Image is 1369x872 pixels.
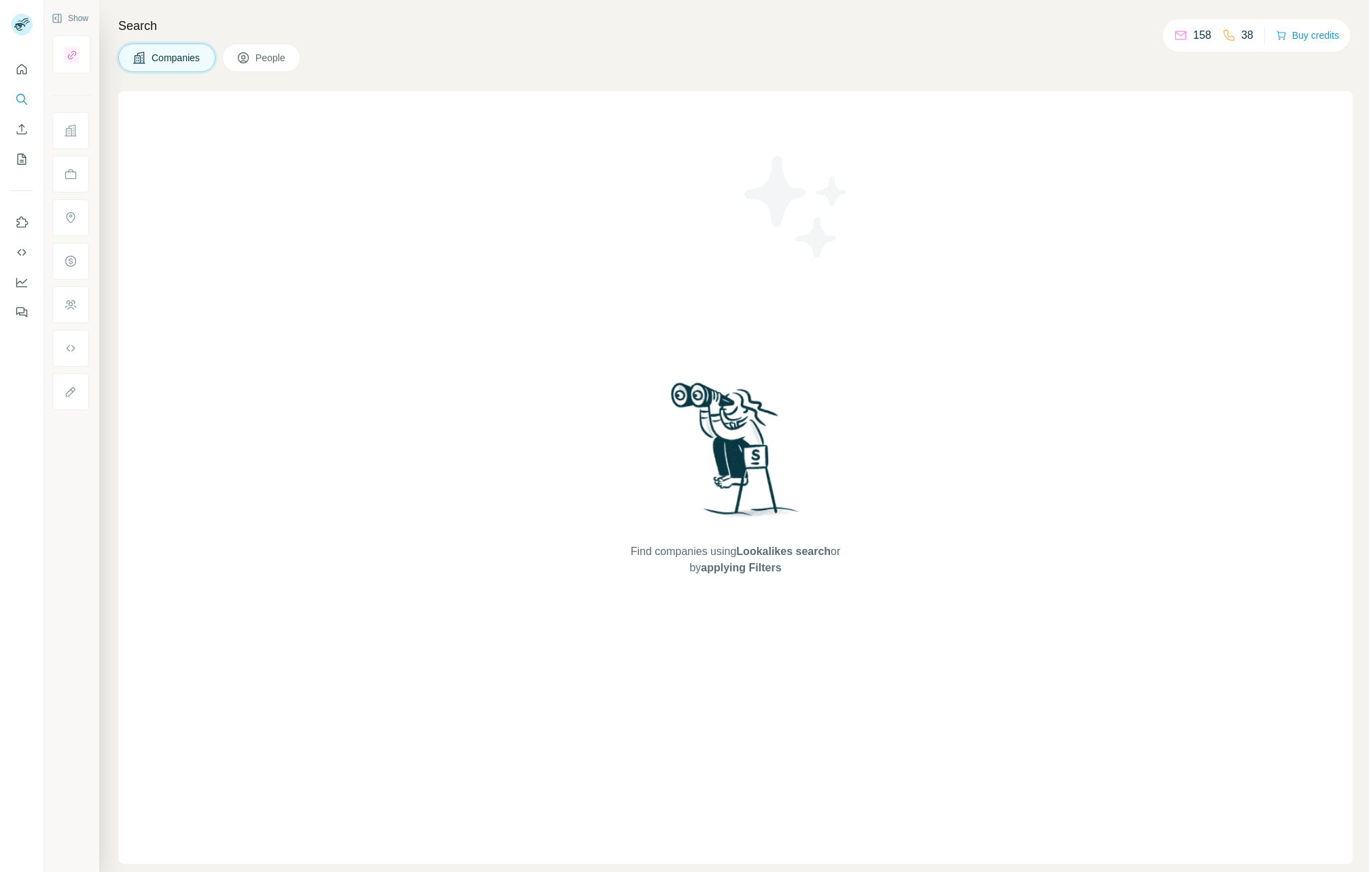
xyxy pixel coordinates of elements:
[1241,27,1253,44] p: 38
[11,210,33,235] button: Use Surfe on LinkedIn
[1276,26,1339,45] button: Buy credits
[665,379,806,531] img: Surfe Illustration - Woman searching with binoculars
[11,57,33,82] button: Quick start
[11,240,33,265] button: Use Surfe API
[11,147,33,171] button: My lists
[11,270,33,295] button: Dashboard
[118,16,1353,35] h4: Search
[11,300,33,324] button: Feedback
[1193,27,1211,44] p: 158
[152,51,201,65] span: Companies
[11,87,33,112] button: Search
[11,117,33,141] button: Enrich CSV
[735,146,858,268] img: Surfe Illustration - Stars
[736,546,831,557] span: Lookalikes search
[256,51,287,65] span: People
[42,8,98,29] button: Show
[701,562,781,573] span: applying Filters
[627,543,844,576] span: Find companies using or by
